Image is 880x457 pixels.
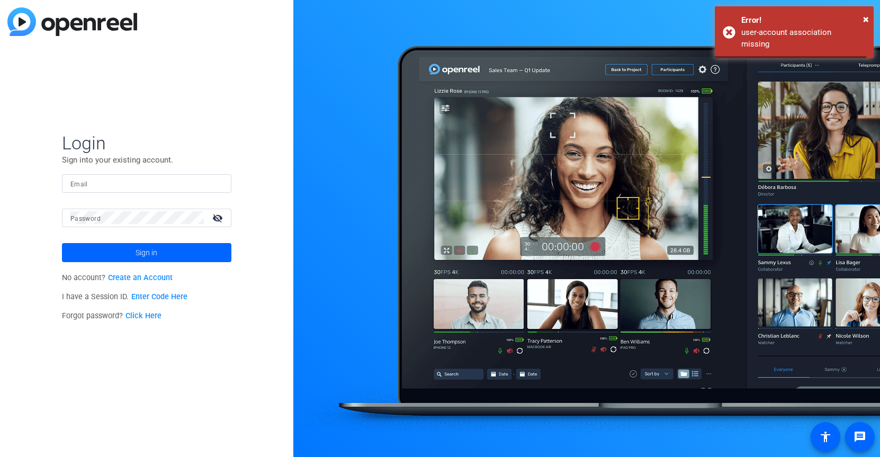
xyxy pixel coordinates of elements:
span: Login [62,132,231,154]
mat-icon: visibility_off [206,210,231,226]
a: Create an Account [108,273,173,282]
span: Sign in [136,239,157,266]
button: Sign in [62,243,231,262]
a: Enter Code Here [131,292,187,301]
div: user-account association missing [741,26,866,50]
p: Sign into your existing account. [62,154,231,166]
span: I have a Session ID. [62,292,187,301]
button: Close [863,11,869,27]
mat-label: Password [70,215,101,222]
div: Error! [741,14,866,26]
mat-icon: message [854,431,866,443]
span: Forgot password? [62,311,161,320]
span: × [863,13,869,25]
span: No account? [62,273,173,282]
input: Enter Email Address [70,177,223,190]
mat-icon: accessibility [819,431,832,443]
mat-label: Email [70,181,88,188]
img: blue-gradient.svg [7,7,137,36]
a: Click Here [125,311,161,320]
